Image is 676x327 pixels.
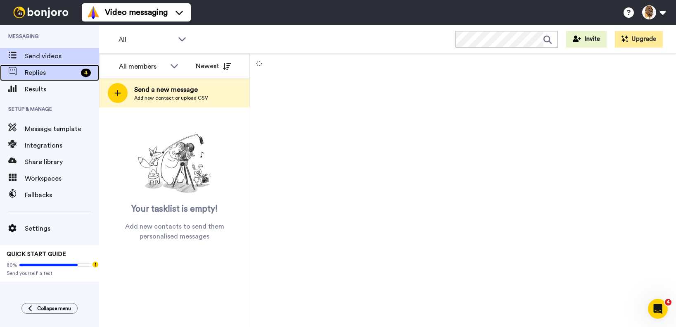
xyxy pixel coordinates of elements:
span: Settings [25,224,99,234]
span: Add new contacts to send them personalised messages [111,222,237,241]
img: vm-color.svg [87,6,100,19]
span: 4 [665,299,671,306]
iframe: Intercom live chat [648,299,668,319]
span: Add new contact or upload CSV [134,95,208,101]
img: ready-set-action.png [133,131,216,197]
span: Collapse menu [37,305,71,312]
button: Collapse menu [21,303,78,314]
span: Video messaging [105,7,168,18]
span: Send a new message [134,85,208,95]
span: Your tasklist is empty! [131,203,218,215]
span: Results [25,84,99,94]
span: Workspaces [25,174,99,184]
button: Newest [190,58,237,74]
button: Upgrade [615,31,663,48]
span: Send yourself a test [7,270,93,277]
span: Message template [25,124,99,134]
div: All members [119,62,166,72]
span: Fallbacks [25,190,99,200]
span: QUICK START GUIDE [7,251,66,257]
button: Invite [566,31,607,48]
span: Replies [25,68,78,78]
span: Integrations [25,141,99,150]
div: 4 [81,69,91,77]
span: Send videos [25,51,99,61]
span: Share library [25,157,99,167]
div: Tooltip anchor [92,261,99,268]
img: bj-logo-header-white.svg [10,7,72,18]
span: 80% [7,262,17,268]
span: All [119,35,174,45]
